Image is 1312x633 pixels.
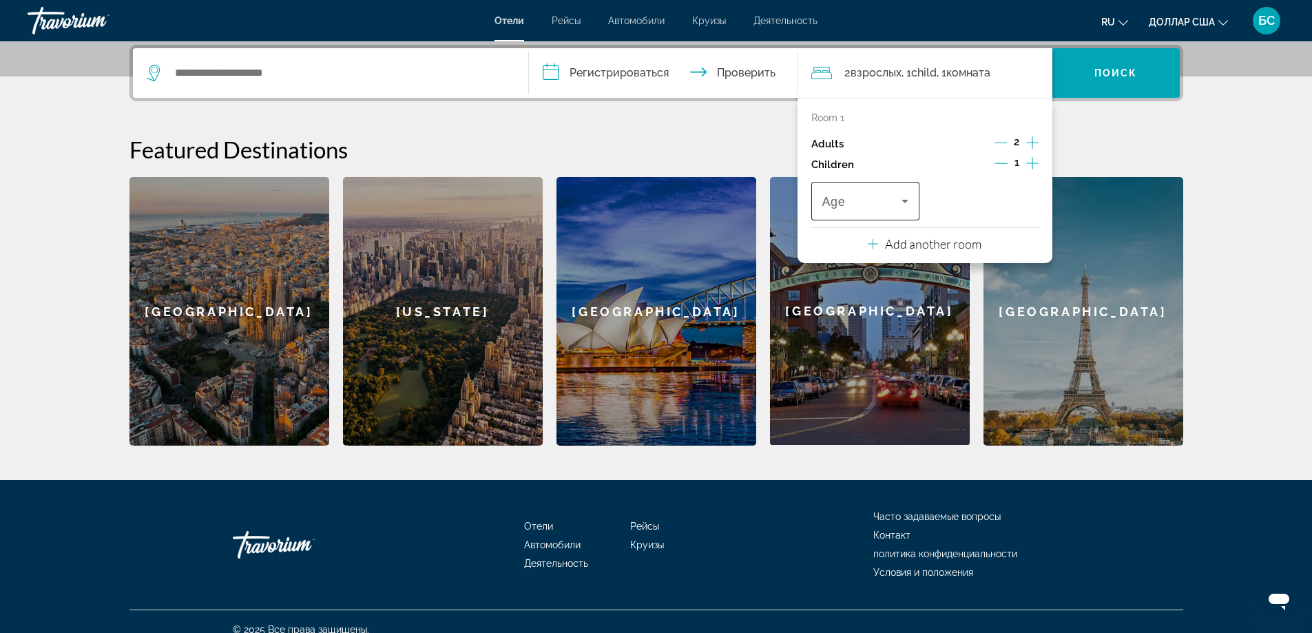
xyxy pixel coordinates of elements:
a: Условия и положения [873,567,973,578]
span: , 1 [902,63,937,83]
a: [GEOGRAPHIC_DATA] [556,177,756,446]
a: политика конфиденциальности [873,548,1017,559]
a: Автомобили [524,539,581,550]
a: Автомобили [608,15,665,26]
a: Рейсы [630,521,659,532]
a: [US_STATE] [343,177,543,446]
a: Деятельность [524,558,588,569]
div: Виджет поиска [133,48,1180,98]
a: Часто задаваемые вопросы [873,511,1001,522]
span: Child [911,66,937,79]
button: Поиск [1052,48,1180,98]
a: Круизы [692,15,726,26]
button: Increment adults [1026,134,1039,154]
button: Меню пользователя [1249,6,1284,35]
div: [GEOGRAPHIC_DATA] [770,177,970,445]
button: Изменить язык [1101,12,1128,32]
iframe: לחצן לפתיחת חלון הודעות הטקסט [1257,578,1301,622]
button: Decrement children [995,156,1008,173]
a: Контакт [873,530,910,541]
h2: Featured Destinations [129,136,1183,163]
button: Travelers: 2 adults, 1 child [798,48,1052,98]
button: Add another room [868,228,981,256]
font: , 1 [937,66,946,79]
font: доллар США [1149,17,1215,28]
a: Травориум [233,524,371,565]
a: Рейсы [552,15,581,26]
button: Increment children [1026,154,1039,175]
p: Children [811,159,854,171]
a: Отели [494,15,524,26]
a: Круизы [630,539,664,550]
a: [GEOGRAPHIC_DATA] [129,177,329,446]
span: 1 [1014,157,1019,168]
font: Поиск [1094,68,1138,79]
span: Age [822,195,846,209]
font: ru [1101,17,1115,28]
button: Decrement adults [995,136,1007,152]
a: Деятельность [753,15,818,26]
button: Изменить валюту [1149,12,1228,32]
a: Травориум [28,3,165,39]
p: Add another room [885,236,981,251]
font: 2 [844,66,851,79]
a: Отели [524,521,553,532]
p: Adults [811,138,844,150]
a: [GEOGRAPHIC_DATA] [983,177,1183,446]
span: 2 [1014,136,1019,147]
font: комната [946,66,990,79]
button: Даты заезда и выезда [529,48,798,98]
font: БС [1258,13,1275,28]
a: [GEOGRAPHIC_DATA] [770,177,970,446]
p: Room 1 [811,112,844,123]
font: взрослых [851,66,902,79]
